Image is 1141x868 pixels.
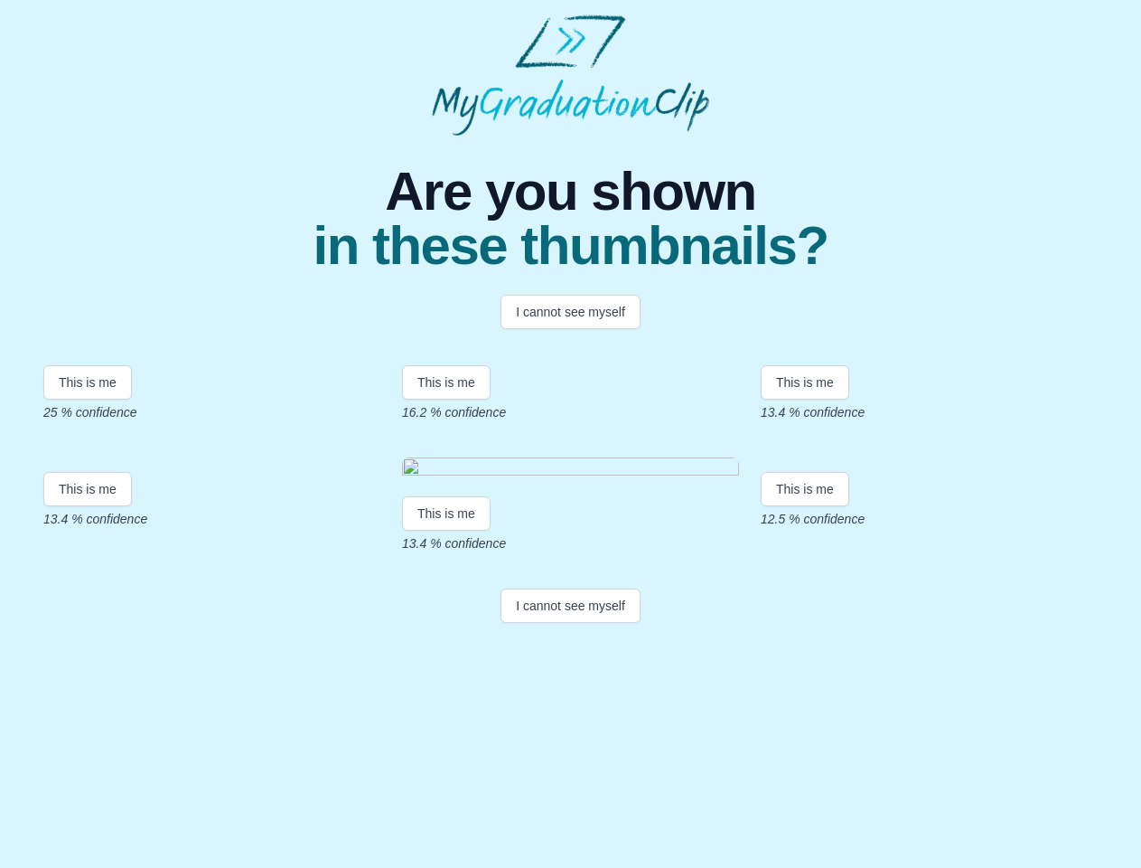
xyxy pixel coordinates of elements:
button: This is me [43,365,132,400]
img: 987ec34e-2163-4857-9206-08256cfd18ff [402,458,739,482]
p: 13.4 % confidence [43,510,380,528]
p: 13.4 % confidence [402,534,739,552]
p: 13.4 % confidence [761,403,1098,421]
button: I cannot see myself [500,589,641,623]
button: I cannot see myself [500,295,641,329]
p: 25 % confidence [43,403,380,421]
button: This is me [402,365,491,400]
img: MyGraduationClip [432,14,710,136]
span: Are you shown [313,165,828,219]
p: 12.5 % confidence [761,510,1098,528]
button: This is me [402,496,491,531]
button: This is me [761,365,849,400]
button: This is me [761,472,849,506]
button: This is me [43,472,132,506]
p: 16.2 % confidence [402,403,739,421]
span: in these thumbnails? [313,219,828,273]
